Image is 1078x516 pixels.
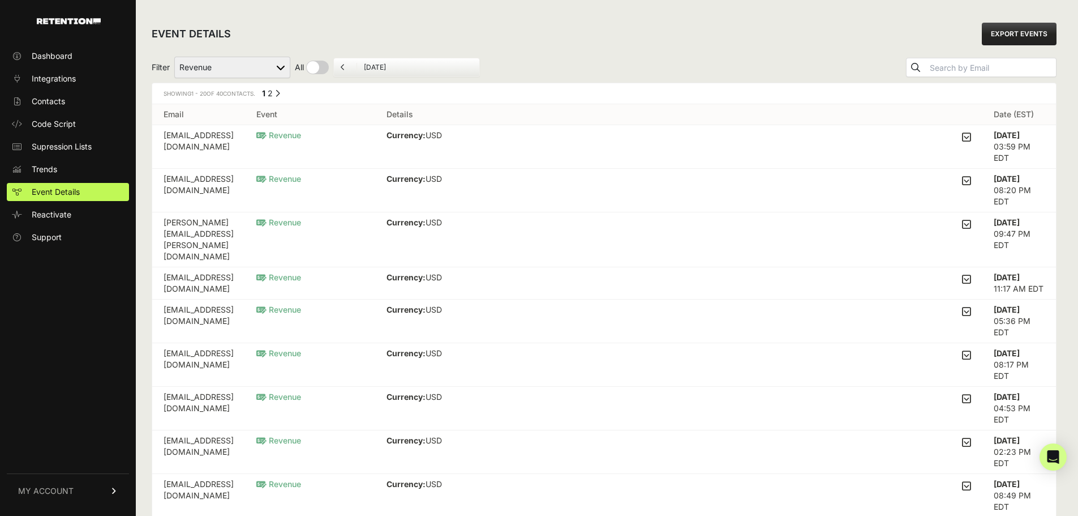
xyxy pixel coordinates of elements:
[7,183,129,201] a: Event Details
[32,73,76,84] span: Integrations
[994,305,1020,314] strong: [DATE]
[982,104,1056,125] th: Date (EST)
[32,141,92,152] span: Supression Lists
[256,272,301,282] span: Revenue
[7,115,129,133] a: Code Script
[386,173,514,185] p: USD
[386,130,485,141] p: USD
[982,387,1056,430] td: 04:53 PM EDT
[256,174,301,184] span: Revenue
[386,130,426,140] strong: Currency:
[214,90,255,97] span: Contacts.
[37,18,101,24] img: Retention.com
[927,60,1056,76] input: Search by Email
[7,138,129,156] a: Supression Lists
[386,479,426,489] strong: Currency:
[386,218,426,227] strong: Currency:
[152,62,170,73] span: Filter
[1040,443,1067,471] div: Open Intercom Messenger
[982,300,1056,343] td: 05:36 PM EDT
[386,479,483,490] p: USD
[7,92,129,110] a: Contacts
[256,130,301,140] span: Revenue
[386,348,480,359] p: USD
[386,391,483,403] p: USD
[982,23,1056,45] a: EXPORT EVENTS
[994,479,1020,489] strong: [DATE]
[7,474,129,508] a: MY ACCOUNT
[386,348,426,358] strong: Currency:
[375,104,982,125] th: Details
[216,90,223,97] span: 40
[7,228,129,246] a: Support
[982,212,1056,267] td: 09:47 PM EDT
[152,169,245,212] td: [EMAIL_ADDRESS][DOMAIN_NAME]
[152,26,231,42] h2: EVENT DETAILS
[245,104,375,125] th: Event
[7,206,129,224] a: Reactivate
[32,96,65,107] span: Contacts
[386,217,484,228] p: USD
[256,348,301,358] span: Revenue
[386,435,483,446] p: USD
[256,436,301,445] span: Revenue
[256,218,301,227] span: Revenue
[174,57,290,78] select: Filter
[386,436,426,445] strong: Currency:
[982,430,1056,474] td: 02:23 PM EDT
[982,125,1056,169] td: 03:59 PM EDT
[256,305,301,314] span: Revenue
[152,267,245,300] td: [EMAIL_ADDRESS][DOMAIN_NAME]
[152,104,245,125] th: Email
[7,160,129,178] a: Trends
[386,174,426,184] strong: Currency:
[191,90,207,97] span: 1 - 20
[994,174,1020,184] strong: [DATE]
[256,392,301,402] span: Revenue
[386,304,514,315] p: USD
[152,430,245,474] td: [EMAIL_ADDRESS][DOMAIN_NAME]
[982,267,1056,300] td: 11:17 AM EDT
[982,343,1056,387] td: 08:17 PM EDT
[152,125,245,169] td: [EMAIL_ADDRESS][DOMAIN_NAME]
[152,387,245,430] td: [EMAIL_ADDRESS][DOMAIN_NAME]
[32,209,71,220] span: Reactivate
[32,186,80,198] span: Event Details
[982,169,1056,212] td: 08:20 PM EDT
[7,70,129,88] a: Integrations
[268,88,273,98] a: Page 2
[32,164,57,175] span: Trends
[994,130,1020,140] strong: [DATE]
[386,392,426,402] strong: Currency:
[386,272,483,283] p: USD
[152,343,245,387] td: [EMAIL_ADDRESS][DOMAIN_NAME]
[32,50,72,62] span: Dashboard
[164,88,255,99] div: Showing of
[7,47,129,65] a: Dashboard
[32,118,76,130] span: Code Script
[260,88,280,102] div: Pagination
[152,212,245,267] td: [PERSON_NAME][EMAIL_ADDRESS][PERSON_NAME][DOMAIN_NAME]
[152,300,245,343] td: [EMAIL_ADDRESS][DOMAIN_NAME]
[256,479,301,489] span: Revenue
[994,436,1020,445] strong: [DATE]
[262,88,265,98] em: Page 1
[994,218,1020,227] strong: [DATE]
[18,485,74,497] span: MY ACCOUNT
[386,272,426,282] strong: Currency:
[994,272,1020,282] strong: [DATE]
[386,305,426,314] strong: Currency:
[32,232,62,243] span: Support
[994,348,1020,358] strong: [DATE]
[994,392,1020,402] strong: [DATE]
